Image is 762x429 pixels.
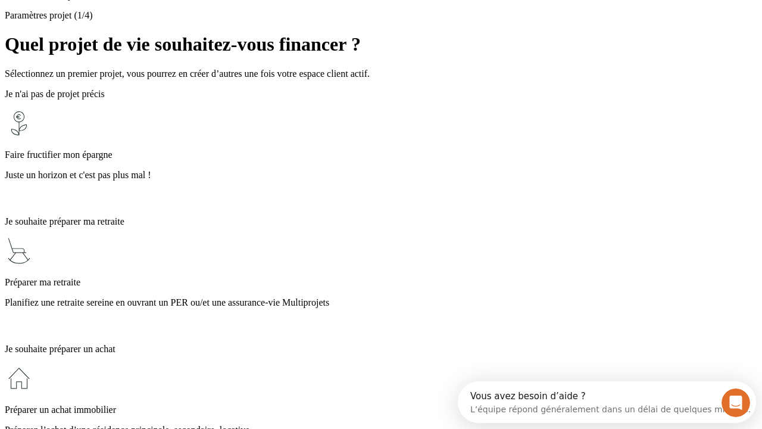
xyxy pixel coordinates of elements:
[458,381,756,423] iframe: Intercom live chat discovery launcher
[722,388,750,417] iframe: Intercom live chat
[13,10,293,20] div: Vous avez besoin d’aide ?
[5,5,328,38] div: Ouvrir le Messenger Intercom
[5,170,757,181] p: Juste un horizon et c'est pas plus mal !
[5,344,757,355] p: Je souhaite préparer un achat
[13,20,293,32] div: L’équipe répond généralement dans un délai de quelques minutes.
[5,297,757,308] p: Planifiez une retraite sereine en ouvrant un PER ou/et une assurance-vie Multiprojets
[5,33,757,55] h1: Quel projet de vie souhaitez-vous financer ?
[5,150,757,160] p: Faire fructifier mon épargne
[5,69,370,79] span: Sélectionnez un premier projet, vous pourrez en créer d’autres une fois votre espace client actif.
[5,216,757,227] p: Je souhaite préparer ma retraite
[5,405,757,415] p: Préparer un achat immobilier
[5,277,757,288] p: Préparer ma retraite
[5,10,757,21] p: Paramètres projet (1/4)
[5,89,757,100] p: Je n'ai pas de projet précis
